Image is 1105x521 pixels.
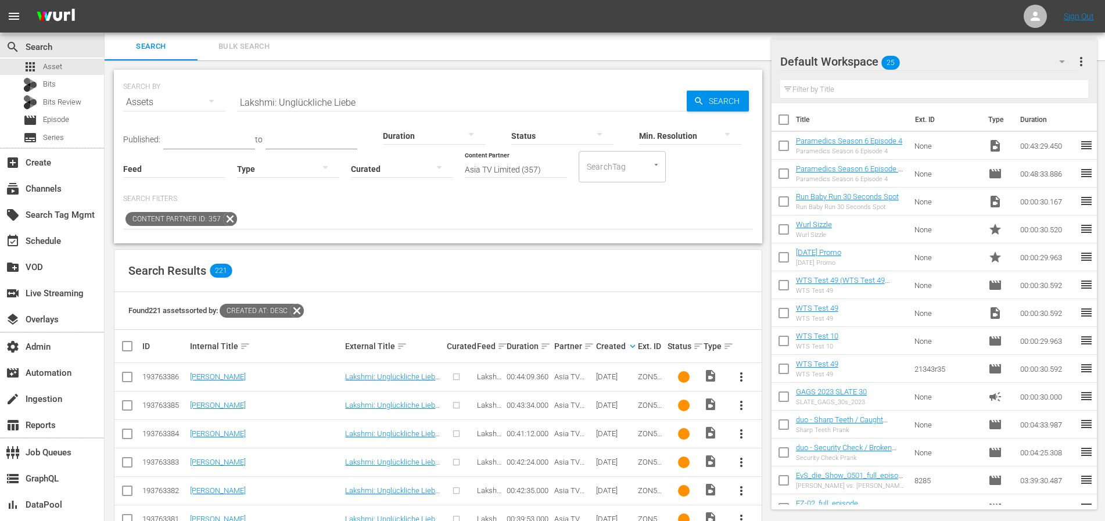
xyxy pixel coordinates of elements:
[554,372,584,390] span: Asia TV Limited
[43,61,62,73] span: Asset
[240,341,250,351] span: sort
[345,429,440,447] a: Lakshmi: Unglückliche Liebe S2 E148
[190,429,246,438] a: [PERSON_NAME]
[796,415,888,433] a: duo - Sharp Teeth / Caught Cheating
[796,175,905,183] div: Paramedics Season 6 Episode 4
[1079,138,1093,152] span: reorder
[988,306,1002,320] span: Video
[345,372,440,390] a: Lakshmi: Unglückliche Liebe S2 E150
[910,383,984,411] td: None
[988,278,1002,292] span: Episode
[881,51,900,75] span: 25
[1079,417,1093,431] span: reorder
[796,287,905,294] div: WTS Test 49
[128,264,206,278] span: Search Results
[507,458,551,466] div: 00:42:24.000
[704,369,717,383] span: Video
[554,458,584,475] span: Asia TV Limited
[796,231,832,239] div: Wurl Sizzle
[142,401,186,409] div: 193763385
[910,355,984,383] td: 21343r35
[23,78,37,92] div: Bits
[23,131,37,145] span: Series
[596,401,634,409] div: [DATE]
[910,132,984,160] td: None
[796,471,903,488] a: EvS_die_Show_0501_full_episode
[596,372,634,381] div: [DATE]
[6,312,20,326] span: Overlays
[988,250,1002,264] span: Promo
[727,420,755,448] button: more_vert
[796,276,889,293] a: WTS Test 49 (WTS Test 49 (00:00:00))
[345,339,443,353] div: External Title
[43,114,69,125] span: Episode
[477,339,503,353] div: Feed
[345,486,440,504] a: Lakshmi: Unglückliche Liebe S2 E146
[704,397,717,411] span: Video
[988,362,1002,376] span: Episode
[142,486,186,495] div: 193763382
[6,340,20,354] span: Admin
[477,372,501,416] span: Lakshmi: Unglückliche Liebe
[190,401,246,409] a: [PERSON_NAME]
[190,372,246,381] a: [PERSON_NAME]
[477,401,501,444] span: Lakshmi: Unglückliche Liebe
[23,113,37,127] span: Episode
[796,304,838,312] a: WTS Test 49
[6,392,20,406] span: Ingestion
[6,445,20,459] span: Job Queues
[397,341,407,351] span: sort
[910,466,984,494] td: 8285
[6,472,20,486] span: GraphQL
[910,243,984,271] td: None
[687,91,749,112] button: Search
[507,486,551,495] div: 00:42:35.000
[112,40,191,53] span: Search
[1079,473,1093,487] span: reorder
[910,327,984,355] td: None
[988,195,1002,209] span: Video
[796,454,905,462] div: Security Check Prank
[1074,55,1088,69] span: more_vert
[6,40,20,54] span: Search
[507,401,551,409] div: 00:43:34.000
[796,164,903,182] a: Paramedics Season 6 Episode 4 - Nine Now
[1013,103,1083,136] th: Duration
[988,222,1002,236] span: Promo
[704,483,717,497] span: Video
[123,194,753,204] p: Search Filters:
[910,188,984,215] td: None
[142,372,186,381] div: 193763386
[596,486,634,495] div: [DATE]
[796,343,838,350] div: WTS Test 10
[554,401,584,418] span: Asia TV Limited
[6,234,20,248] span: Schedule
[1016,271,1079,299] td: 00:00:30.592
[796,148,902,155] div: Paramedics Season 6 Episode 4
[507,429,551,438] div: 00:41:12.000
[554,339,593,353] div: Partner
[28,3,84,30] img: ans4CAIJ8jUAAAAAAAAAAAAAAAAAAAAAAAAgQb4GAAAAAAAAAAAAAAAAAAAAAAAAJMjXAAAAAAAAAAAAAAAAAAAAAAAAgAT5G...
[796,103,908,136] th: Title
[704,91,749,112] span: Search
[1079,278,1093,292] span: reorder
[6,366,20,380] span: Automation
[638,342,664,351] div: Ext. ID
[1079,501,1093,515] span: reorder
[796,499,858,508] a: EZ-02_full_episode
[1016,327,1079,355] td: 00:00:29.963
[554,486,584,504] span: Asia TV Limited
[1079,250,1093,264] span: reorder
[43,132,64,143] span: Series
[780,45,1076,78] div: Default Workspace
[190,486,246,495] a: [PERSON_NAME]
[908,103,981,136] th: Ext. ID
[796,315,838,322] div: WTS Test 49
[704,426,717,440] span: Video
[6,498,20,512] span: DataPool
[1079,166,1093,180] span: reorder
[1016,411,1079,439] td: 00:04:33.987
[6,208,20,222] span: Search Tag Mgmt
[638,458,662,475] span: ZON5176
[345,401,440,418] a: Lakshmi: Unglückliche Liebe S2 E149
